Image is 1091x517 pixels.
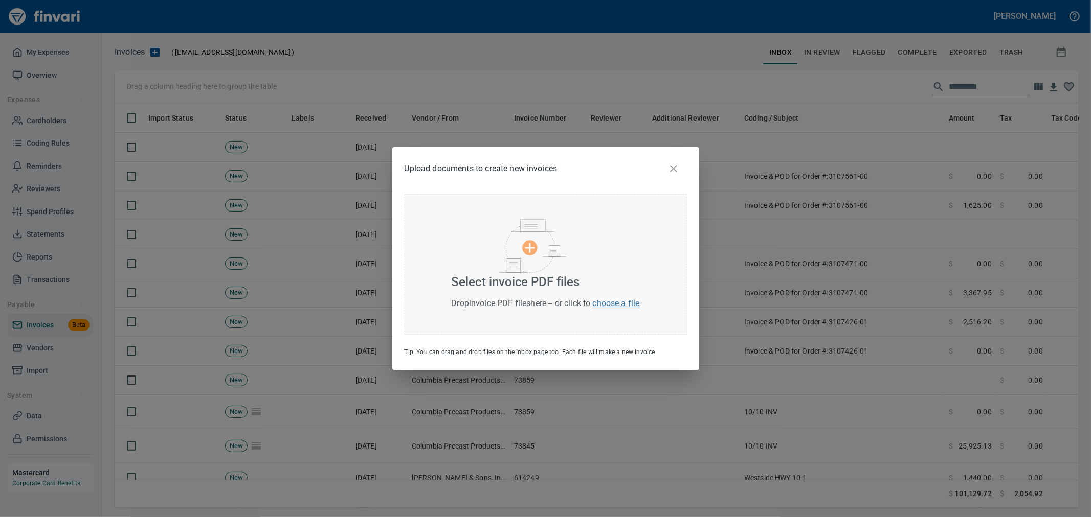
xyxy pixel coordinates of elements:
[405,162,558,175] p: Upload documents to create new invoices
[405,348,655,356] span: Tip: You can drag and drop files on the inbox page too. Each file will make a new invoice
[660,155,687,182] button: close
[500,219,566,273] img: Select file
[451,297,639,310] p: Drop invoice PDF files here -- or click to
[593,298,640,308] a: choose a file
[451,275,639,289] h3: Select invoice PDF files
